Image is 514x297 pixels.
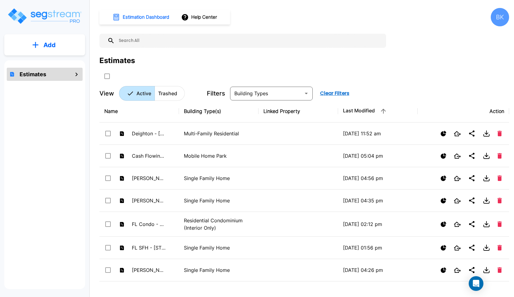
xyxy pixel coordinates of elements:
button: Show Ranges [438,151,449,161]
h1: Estimation Dashboard [123,14,169,21]
p: [PERSON_NAME] & [PERSON_NAME] - 538 W Raspberry Patch [132,266,166,274]
p: Active [136,90,151,97]
button: Download [480,172,493,184]
button: Share [466,127,478,140]
button: Open New Tab [451,196,463,206]
button: Download [480,150,493,162]
p: FL SFH - [STREET_ADDRESS][US_STATE] [132,244,166,251]
button: Active [119,86,155,101]
p: Single Family Home [184,197,254,204]
p: Cash Flowing Investments - [STREET_ADDRESS] [132,152,166,160]
div: Estimates [99,55,135,66]
button: Download [480,127,493,140]
p: [PERSON_NAME] - [STREET_ADDRESS] [132,197,166,204]
p: Single Family Home [184,266,254,274]
button: Clear Filters [318,87,352,100]
button: Show Ranges [438,195,449,206]
button: Show Ranges [438,242,449,253]
p: Deighton - [STREET_ADDRESS] [132,130,166,137]
button: Download [480,218,493,230]
button: Open New Tab [451,219,463,229]
div: Name [104,107,174,115]
button: Share [466,194,478,207]
button: Estimation Dashboard [110,11,173,24]
div: BK [491,8,509,26]
button: Show Ranges [438,265,449,276]
button: Open New Tab [451,151,463,161]
button: Delete [495,151,504,161]
p: Add [43,40,56,50]
button: Show Ranges [438,128,449,139]
button: Share [466,242,478,254]
button: Delete [495,242,504,253]
button: Trashed [155,86,185,101]
p: [DATE] 05:04 pm [343,152,413,160]
p: Filters [207,89,225,98]
button: Download [480,194,493,207]
button: Open New Tab [451,243,463,253]
button: Download [480,242,493,254]
p: Trashed [158,90,177,97]
p: [DATE] 01:56 pm [343,244,413,251]
p: [PERSON_NAME] - [STREET_ADDRESS][PERSON_NAME] (Basement Only) [132,175,166,182]
button: Share [466,172,478,184]
button: Open New Tab [451,129,463,139]
p: FL Condo - 1250 Sugar Sands [132,220,166,228]
p: [DATE] 02:12 pm [343,220,413,228]
button: Share [466,264,478,276]
input: Building Types [232,89,301,98]
p: View [99,89,114,98]
button: Help Center [180,11,219,23]
button: Share [466,218,478,230]
button: Delete [495,128,504,139]
p: [DATE] 11:52 am [343,130,413,137]
button: Delete [495,265,504,275]
h1: Estimates [20,70,46,78]
p: [DATE] 04:26 pm [343,266,413,274]
th: Building Type(s) [179,100,259,122]
p: Single Family Home [184,244,254,251]
button: Open New Tab [451,173,463,183]
button: Open [302,89,311,98]
button: Delete [495,195,504,206]
button: Share [466,150,478,162]
button: Open New Tab [451,265,463,275]
button: Download [480,264,493,276]
th: Linked Property [259,100,338,122]
p: Single Family Home [184,175,254,182]
input: Search All [115,34,383,48]
th: Last Modified [338,100,418,122]
p: Multi-Family Residential [184,130,254,137]
button: Show Ranges [438,219,449,230]
button: Add [4,36,85,54]
p: [DATE] 04:56 pm [343,175,413,182]
button: SelectAll [101,70,113,82]
img: Logo [7,7,82,25]
p: [DATE] 04:35 pm [343,197,413,204]
button: Delete [495,219,504,229]
button: Show Ranges [438,173,449,184]
th: Action [418,100,509,122]
div: Platform [119,86,185,101]
p: Residential Condominium (Interior Only) [184,217,254,231]
p: Mobile Home Park [184,152,254,160]
button: Delete [495,173,504,183]
div: Open Intercom Messenger [469,276,483,291]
